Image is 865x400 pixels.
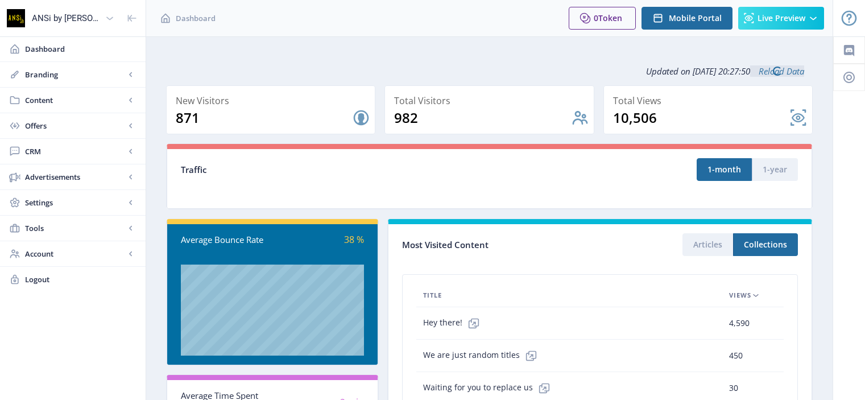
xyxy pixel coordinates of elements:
button: 1-year [752,158,798,181]
span: 38 % [344,233,364,246]
span: Dashboard [25,43,136,55]
div: Total Visitors [394,93,589,109]
span: Hey there! [423,312,485,335]
div: 10,506 [613,109,789,127]
span: Mobile Portal [669,14,722,23]
div: Updated on [DATE] 20:27:50 [166,57,813,85]
button: Mobile Portal [641,7,732,30]
span: Waiting for you to replace us [423,377,556,399]
div: 982 [394,109,570,127]
button: Collections [733,233,798,256]
span: Content [25,94,125,106]
span: Branding [25,69,125,80]
span: Tools [25,222,125,234]
div: ANSi by [PERSON_NAME] [32,6,101,31]
a: Reload Data [750,65,804,77]
span: Account [25,248,125,259]
span: 450 [729,349,743,362]
button: 1-month [697,158,752,181]
span: Settings [25,197,125,208]
span: Logout [25,274,136,285]
span: Views [729,288,751,302]
img: properties.app_icon.png [7,9,25,27]
span: Dashboard [176,13,216,24]
div: Average Bounce Rate [181,233,272,246]
span: Offers [25,120,125,131]
span: Title [423,288,442,302]
span: 4,590 [729,316,750,330]
button: Articles [682,233,733,256]
div: Traffic [181,163,490,176]
button: 0Token [569,7,636,30]
span: We are just random titles [423,344,543,367]
span: Live Preview [758,14,805,23]
span: CRM [25,146,125,157]
span: Token [598,13,622,23]
div: Most Visited Content [402,236,600,254]
button: Live Preview [738,7,824,30]
div: Total Views [613,93,808,109]
span: 30 [729,381,738,395]
span: Advertisements [25,171,125,183]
